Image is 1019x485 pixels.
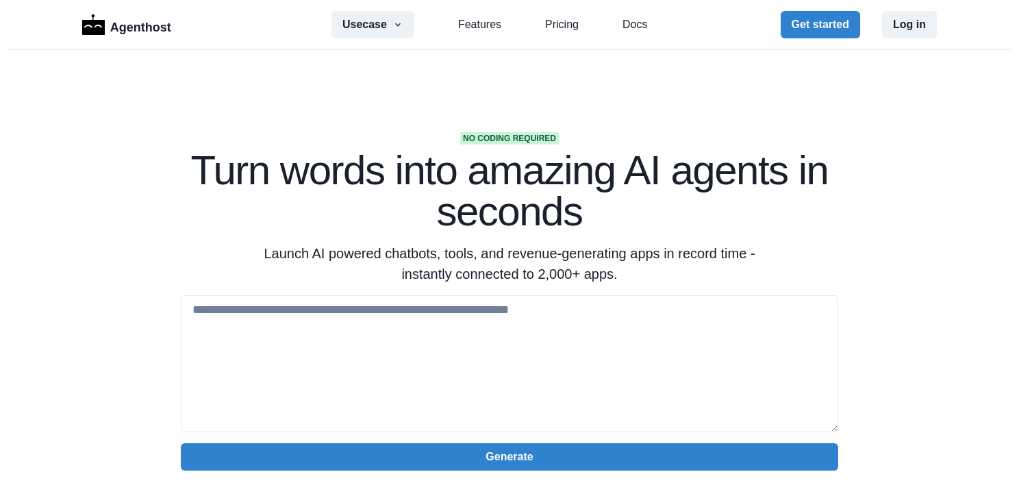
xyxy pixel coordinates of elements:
[781,11,860,38] button: Get started
[82,14,105,35] img: Logo
[545,16,579,33] a: Pricing
[181,150,838,232] h1: Turn words into amazing AI agents in seconds
[181,443,838,471] button: Generate
[110,13,171,37] p: Agenthost
[331,11,414,38] button: Usecase
[882,11,937,38] button: Log in
[82,13,171,37] a: LogoAgenthost
[460,132,559,145] span: No coding required
[622,16,647,33] a: Docs
[458,16,501,33] a: Features
[247,243,772,284] p: Launch AI powered chatbots, tools, and revenue-generating apps in record time - instantly connect...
